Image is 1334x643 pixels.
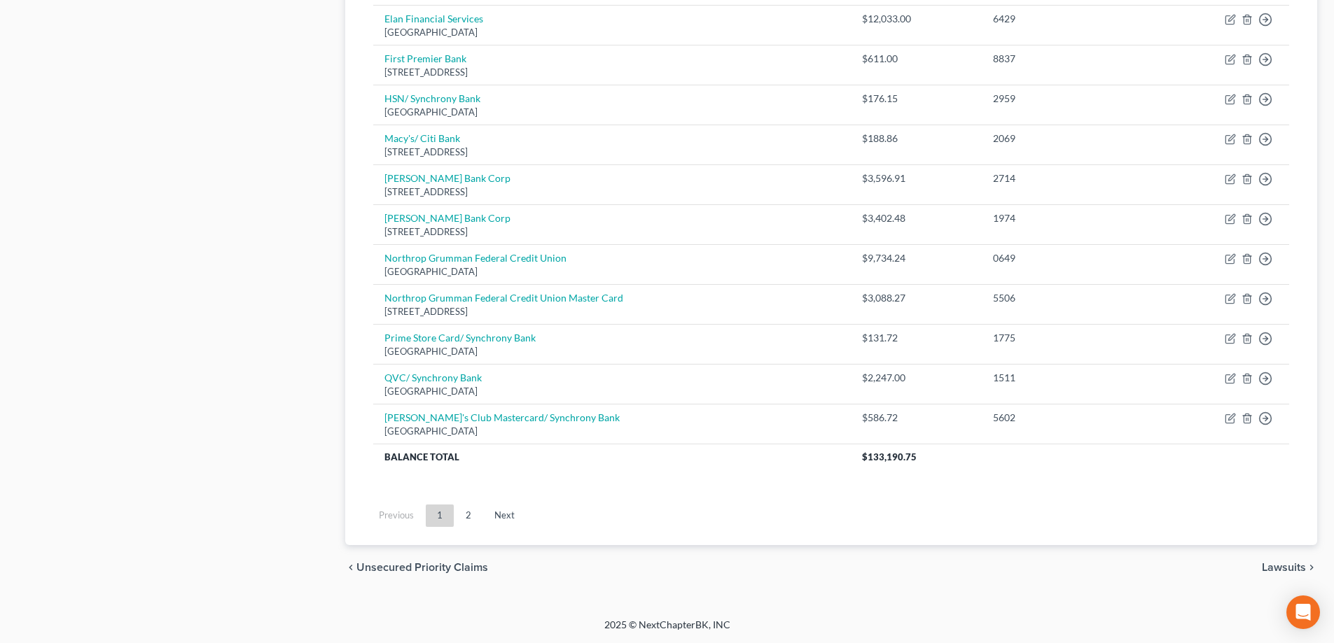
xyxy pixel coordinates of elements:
a: QVC/ Synchrony Bank [384,372,482,383]
div: 2069 [993,132,1139,146]
div: 6429 [993,12,1139,26]
a: Northrop Grumman Federal Credit Union Master Card [384,292,623,304]
div: $3,596.91 [862,171,971,185]
div: $176.15 [862,92,971,106]
div: 2959 [993,92,1139,106]
div: Open Intercom Messenger [1286,595,1320,629]
a: 1 [426,504,454,527]
span: Lawsuits [1262,562,1306,573]
div: [STREET_ADDRESS] [384,185,840,199]
span: Unsecured Priority Claims [356,562,488,573]
div: [GEOGRAPHIC_DATA] [384,345,840,358]
span: $133,190.75 [862,451,917,462]
div: $9,734.24 [862,251,971,265]
div: 1511 [993,371,1139,385]
button: chevron_left Unsecured Priority Claims [345,562,488,573]
a: Northrop Grumman Federal Credit Union [384,252,567,264]
div: 5602 [993,411,1139,425]
a: Next [483,504,526,527]
a: Macy's/ Citi Bank [384,132,460,144]
div: $2,247.00 [862,371,971,385]
a: HSN/ Synchrony Bank [384,92,480,104]
div: 1974 [993,211,1139,225]
div: 0649 [993,251,1139,265]
div: [GEOGRAPHIC_DATA] [384,425,840,438]
div: $12,033.00 [862,12,971,26]
div: [STREET_ADDRESS] [384,146,840,159]
button: Lawsuits chevron_right [1262,562,1317,573]
a: [PERSON_NAME]'s Club Mastercard/ Synchrony Bank [384,411,620,423]
div: [GEOGRAPHIC_DATA] [384,26,840,39]
div: 2025 © NextChapterBK, INC [268,618,1066,643]
a: Prime Store Card/ Synchrony Bank [384,332,536,344]
div: 2714 [993,171,1139,185]
a: [PERSON_NAME] Bank Corp [384,212,510,224]
a: 2 [454,504,482,527]
div: $131.72 [862,331,971,345]
div: 8837 [993,52,1139,66]
div: $3,088.27 [862,291,971,305]
div: $586.72 [862,411,971,425]
div: [GEOGRAPHIC_DATA] [384,385,840,398]
i: chevron_left [345,562,356,573]
div: [STREET_ADDRESS] [384,66,840,79]
div: $3,402.48 [862,211,971,225]
div: 1775 [993,331,1139,345]
div: [STREET_ADDRESS] [384,305,840,318]
a: [PERSON_NAME] Bank Corp [384,172,510,184]
div: [GEOGRAPHIC_DATA] [384,265,840,278]
a: First Premier Bank [384,52,466,64]
div: [GEOGRAPHIC_DATA] [384,106,840,119]
a: Elan Financial Services [384,13,483,24]
div: $611.00 [862,52,971,66]
div: [STREET_ADDRESS] [384,225,840,239]
div: 5506 [993,291,1139,305]
th: Balance Total [373,444,851,469]
i: chevron_right [1306,562,1317,573]
div: $188.86 [862,132,971,146]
